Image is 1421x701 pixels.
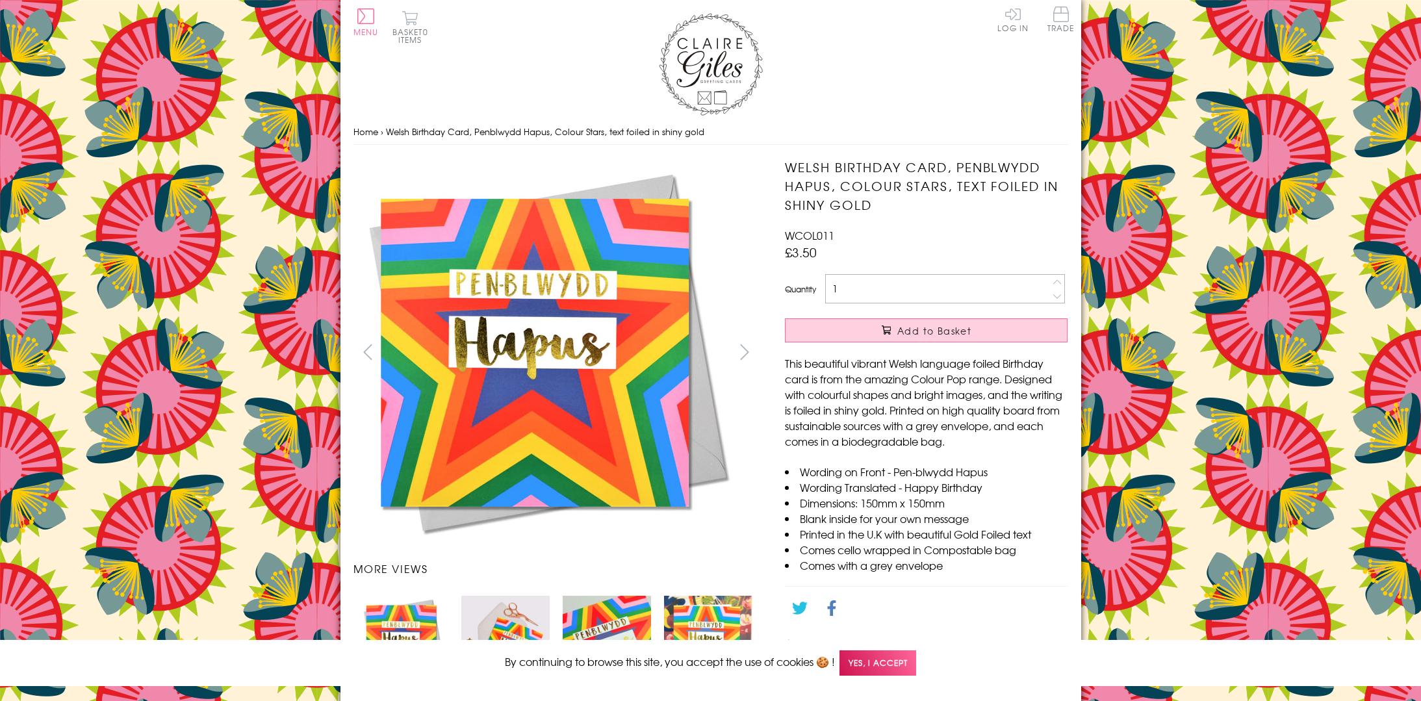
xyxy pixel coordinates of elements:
span: 0 items [398,26,428,45]
li: Carousel Page 4 [658,589,759,691]
li: Dimensions: 150mm x 150mm [785,495,1068,511]
img: Welsh Birthday Card, Penblwydd Hapus, Colour Stars, text foiled in shiny gold [759,158,1149,548]
img: Welsh Birthday Card, Penblwydd Hapus, Colour Stars, text foiled in shiny gold [563,596,651,684]
li: Carousel Page 1 (Current Slide) [353,589,455,691]
li: Blank inside for your own message [785,511,1068,526]
label: Quantity [785,283,816,295]
span: WCOL011 [785,227,834,243]
span: Trade [1047,6,1075,32]
li: Carousel Page 2 [455,589,556,691]
button: prev [353,337,383,366]
button: Menu [353,8,379,36]
span: £3.50 [785,243,817,261]
img: Claire Giles Greetings Cards [659,13,763,116]
li: Comes with a grey envelope [785,557,1068,573]
a: Log In [997,6,1029,32]
h3: More views [353,561,760,576]
button: Basket0 items [392,10,428,44]
span: › [381,125,383,138]
span: Welsh Birthday Card, Penblwydd Hapus, Colour Stars, text foiled in shiny gold [386,125,704,138]
img: Welsh Birthday Card, Penblwydd Hapus, Colour Stars, text foiled in shiny gold [360,596,448,684]
span: Add to Basket [897,324,971,337]
a: Trade [1047,6,1075,34]
a: Go back to the collection [796,635,922,651]
p: This beautiful vibrant Welsh language foiled Birthday card is from the amazing Colour Pop range. ... [785,355,1068,449]
li: Wording on Front - Pen-blwydd Hapus [785,464,1068,479]
button: next [730,337,759,366]
h1: Welsh Birthday Card, Penblwydd Hapus, Colour Stars, text foiled in shiny gold [785,158,1068,214]
img: Welsh Birthday Card, Penblwydd Hapus, Colour Stars, text foiled in shiny gold [664,596,752,684]
li: Carousel Page 3 [556,589,658,691]
img: Welsh Birthday Card, Penblwydd Hapus, Colour Stars, text foiled in shiny gold [461,596,550,684]
li: Comes cello wrapped in Compostable bag [785,542,1068,557]
span: Yes, I accept [839,650,916,676]
li: Printed in the U.K with beautiful Gold Foiled text [785,526,1068,542]
li: Wording Translated - Happy Birthday [785,479,1068,495]
a: Home [353,125,378,138]
img: Welsh Birthday Card, Penblwydd Hapus, Colour Stars, text foiled in shiny gold [353,158,743,548]
button: Add to Basket [785,318,1068,342]
nav: breadcrumbs [353,119,1068,146]
span: Menu [353,26,379,38]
